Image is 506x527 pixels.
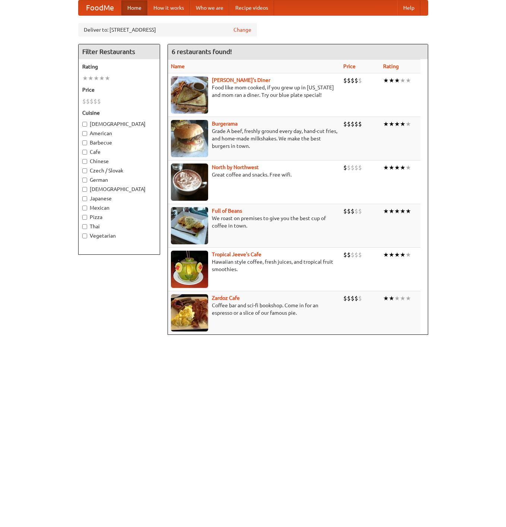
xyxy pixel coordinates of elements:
[358,76,362,85] li: $
[82,176,156,184] label: German
[82,148,156,156] label: Cafe
[354,251,358,259] li: $
[171,120,208,157] img: burgerama.jpg
[343,120,347,128] li: $
[212,77,270,83] a: [PERSON_NAME]'s Diner
[400,251,405,259] li: ★
[97,97,101,105] li: $
[82,187,87,192] input: [DEMOGRAPHIC_DATA]
[82,139,156,146] label: Barbecue
[358,120,362,128] li: $
[354,294,358,302] li: $
[343,207,347,215] li: $
[347,120,351,128] li: $
[358,294,362,302] li: $
[351,76,354,85] li: $
[82,74,88,82] li: ★
[389,120,394,128] li: ★
[82,185,156,193] label: [DEMOGRAPHIC_DATA]
[212,251,261,257] a: Tropical Jeeve's Cafe
[82,86,156,93] h5: Price
[347,207,351,215] li: $
[343,63,356,69] a: Price
[394,251,400,259] li: ★
[82,109,156,117] h5: Cuisine
[212,208,242,214] a: Full of Beans
[82,224,87,229] input: Thai
[354,164,358,172] li: $
[82,232,156,239] label: Vegetarian
[82,213,156,221] label: Pizza
[121,0,147,15] a: Home
[171,294,208,331] img: zardoz.jpg
[82,63,156,70] h5: Rating
[383,120,389,128] li: ★
[347,164,351,172] li: $
[172,48,232,55] ng-pluralize: 6 restaurants found!
[394,207,400,215] li: ★
[86,97,90,105] li: $
[405,120,411,128] li: ★
[90,97,93,105] li: $
[171,127,337,150] p: Grade A beef, freshly ground every day, hand-cut fries, and home-made milkshakes. We make the bes...
[82,167,156,174] label: Czech / Slovak
[383,294,389,302] li: ★
[171,63,185,69] a: Name
[347,251,351,259] li: $
[397,0,420,15] a: Help
[400,120,405,128] li: ★
[383,76,389,85] li: ★
[171,251,208,288] img: jeeves.jpg
[347,76,351,85] li: $
[82,204,156,212] label: Mexican
[405,294,411,302] li: ★
[383,164,389,172] li: ★
[171,76,208,114] img: sallys.jpg
[171,258,337,273] p: Hawaiian style coffee, fresh juices, and tropical fruit smoothies.
[78,23,257,36] div: Deliver to: [STREET_ADDRESS]
[405,251,411,259] li: ★
[405,76,411,85] li: ★
[82,122,87,127] input: [DEMOGRAPHIC_DATA]
[212,164,259,170] a: North by Northwest
[343,251,347,259] li: $
[354,120,358,128] li: $
[82,130,156,137] label: American
[343,294,347,302] li: $
[171,215,337,229] p: We roast on premises to give you the best cup of coffee in town.
[394,294,400,302] li: ★
[383,207,389,215] li: ★
[400,207,405,215] li: ★
[358,207,362,215] li: $
[82,131,87,136] input: American
[212,121,238,127] a: Burgerama
[383,251,389,259] li: ★
[190,0,229,15] a: Who we are
[82,150,87,155] input: Cafe
[233,26,251,34] a: Change
[389,251,394,259] li: ★
[351,251,354,259] li: $
[389,164,394,172] li: ★
[358,251,362,259] li: $
[212,295,240,301] a: Zardoz Cafe
[82,234,87,238] input: Vegetarian
[394,76,400,85] li: ★
[82,196,87,201] input: Japanese
[351,294,354,302] li: $
[82,206,87,210] input: Mexican
[82,215,87,220] input: Pizza
[171,164,208,201] img: north.jpg
[394,120,400,128] li: ★
[105,74,110,82] li: ★
[358,164,362,172] li: $
[171,207,208,244] img: beans.jpg
[93,74,99,82] li: ★
[383,63,399,69] a: Rating
[229,0,274,15] a: Recipe videos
